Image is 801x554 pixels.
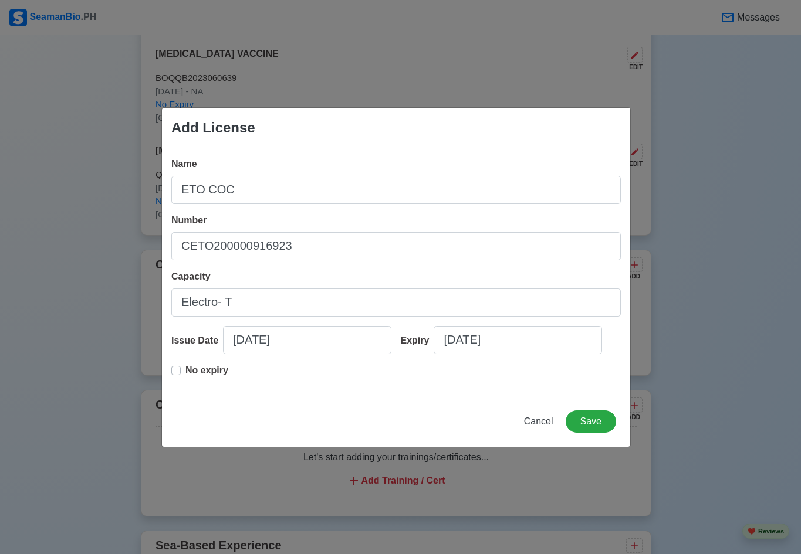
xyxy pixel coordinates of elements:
[185,363,228,378] p: No expiry
[524,416,553,426] span: Cancel
[171,271,211,281] span: Capacity
[171,117,255,138] div: Add License
[171,215,207,225] span: Number
[401,334,434,348] div: Expiry
[171,176,621,204] input: Ex: National Certificate of Competency
[566,410,616,433] button: Save
[516,410,561,433] button: Cancel
[171,334,223,348] div: Issue Date
[171,232,621,260] input: Ex: EMM1234567890
[171,288,621,317] input: Ex: Master
[171,159,197,169] span: Name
